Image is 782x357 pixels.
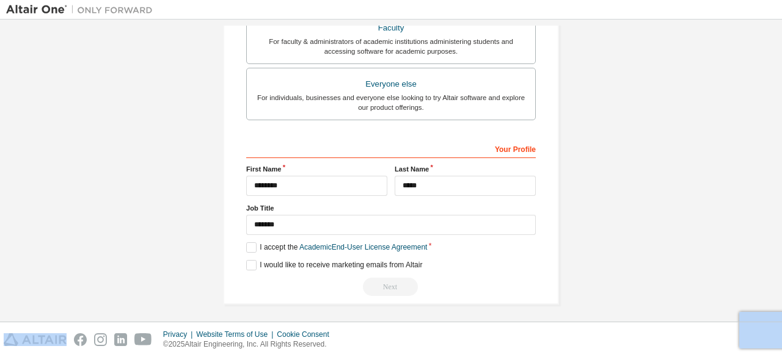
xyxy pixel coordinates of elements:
[134,333,152,346] img: youtube.svg
[254,20,528,37] div: Faculty
[196,330,277,339] div: Website Terms of Use
[74,333,87,346] img: facebook.svg
[4,333,67,346] img: altair_logo.svg
[299,243,427,251] a: Academic End-User License Agreement
[6,4,159,16] img: Altair One
[254,76,528,93] div: Everyone else
[246,260,422,270] label: I would like to receive marketing emails from Altair
[246,164,387,174] label: First Name
[395,164,536,174] label: Last Name
[246,242,427,253] label: I accept the
[114,333,127,346] img: linkedin.svg
[246,139,536,158] div: Your Profile
[246,278,536,296] div: Provide a valid email to continue
[94,333,107,346] img: instagram.svg
[163,330,196,339] div: Privacy
[163,339,337,350] p: © 2025 Altair Engineering, Inc. All Rights Reserved.
[277,330,336,339] div: Cookie Consent
[246,203,536,213] label: Job Title
[254,37,528,56] div: For faculty & administrators of academic institutions administering students and accessing softwa...
[254,93,528,112] div: For individuals, businesses and everyone else looking to try Altair software and explore our prod...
